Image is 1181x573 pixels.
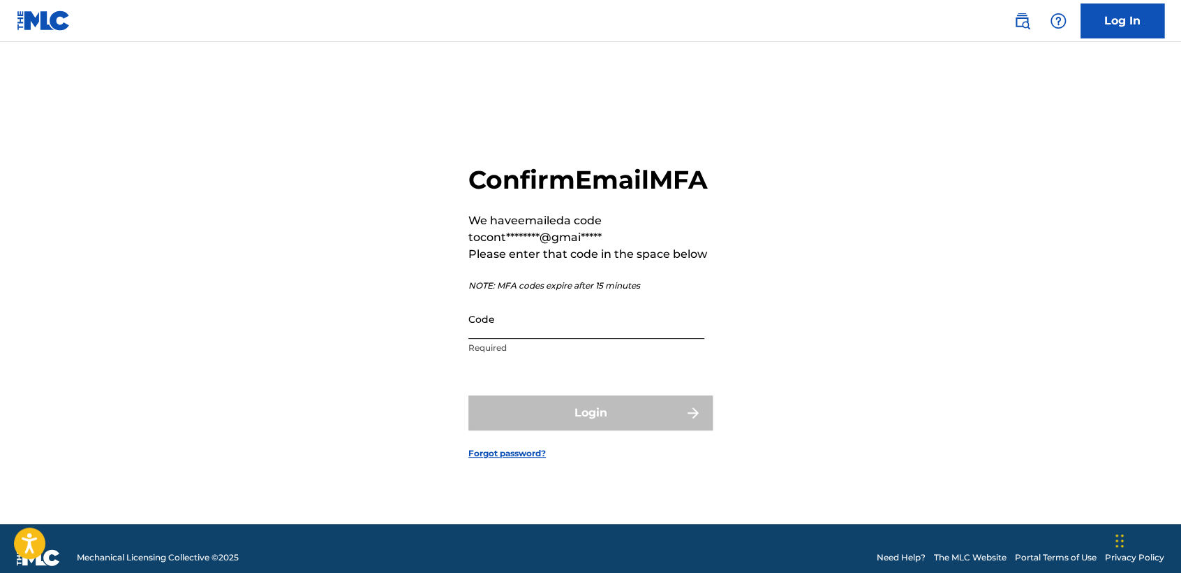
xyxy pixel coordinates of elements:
[468,246,713,263] p: Please enter that code in the space below
[1013,13,1030,29] img: search
[1111,506,1181,573] iframe: Chat Widget
[17,549,60,566] img: logo
[1111,506,1181,573] div: Widget de chat
[17,10,70,31] img: MLC Logo
[1115,520,1124,562] div: Arrastrar
[468,342,704,354] p: Required
[468,447,546,460] a: Forgot password?
[1015,551,1097,564] a: Portal Terms of Use
[1105,551,1164,564] a: Privacy Policy
[468,164,713,196] h2: Confirm Email MFA
[468,280,713,292] p: NOTE: MFA codes expire after 15 minutes
[934,551,1007,564] a: The MLC Website
[1050,13,1067,29] img: help
[1008,7,1036,35] a: Public Search
[77,551,239,564] span: Mechanical Licensing Collective © 2025
[1080,3,1164,38] a: Log In
[1044,7,1072,35] div: Help
[877,551,926,564] a: Need Help?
